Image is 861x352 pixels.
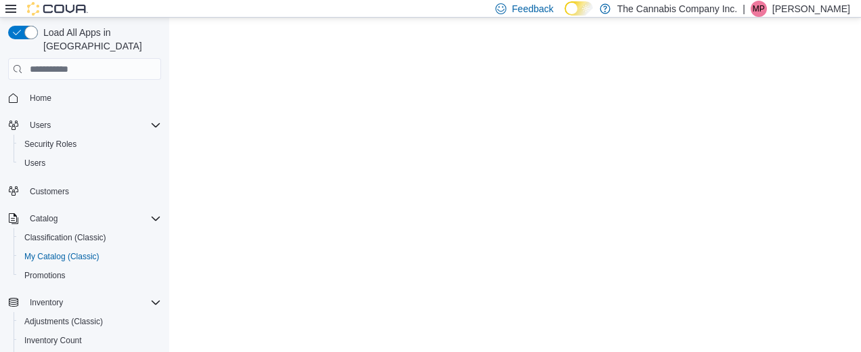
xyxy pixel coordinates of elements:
a: Users [19,155,51,171]
p: The Cannabis Company Inc. [617,1,737,17]
button: Inventory [3,293,167,312]
p: [PERSON_NAME] [772,1,850,17]
a: Customers [24,183,74,200]
span: Promotions [24,270,66,281]
span: Inventory [30,297,63,308]
p: | [743,1,745,17]
button: Users [24,117,56,133]
button: Classification (Classic) [14,228,167,247]
button: Inventory [24,294,68,311]
img: Cova [27,2,88,16]
a: Home [24,90,57,106]
span: Customers [24,182,161,199]
span: Users [30,120,51,131]
span: Inventory [24,294,161,311]
a: Adjustments (Classic) [19,313,108,330]
button: Users [3,116,167,135]
a: Classification (Classic) [19,229,112,246]
span: My Catalog (Classic) [19,248,161,265]
span: Classification (Classic) [19,229,161,246]
span: Inventory Count [24,335,82,346]
span: Classification (Classic) [24,232,106,243]
span: Inventory Count [19,332,161,349]
button: Catalog [3,209,167,228]
span: Adjustments (Classic) [24,316,103,327]
span: Customers [30,186,69,197]
span: Adjustments (Classic) [19,313,161,330]
span: MP [753,1,765,17]
button: Adjustments (Classic) [14,312,167,331]
button: Customers [3,181,167,200]
span: Load All Apps in [GEOGRAPHIC_DATA] [38,26,161,53]
span: Users [24,117,161,133]
span: Promotions [19,267,161,284]
div: Mitch Parker [751,1,767,17]
a: My Catalog (Classic) [19,248,105,265]
button: Home [3,88,167,108]
span: Home [30,93,51,104]
button: Inventory Count [14,331,167,350]
a: Security Roles [19,136,82,152]
a: Inventory Count [19,332,87,349]
span: Users [24,158,45,169]
span: Users [19,155,161,171]
span: Catalog [24,211,161,227]
button: My Catalog (Classic) [14,247,167,266]
span: Security Roles [19,136,161,152]
button: Security Roles [14,135,167,154]
button: Users [14,154,167,173]
span: Security Roles [24,139,76,150]
span: Catalog [30,213,58,224]
a: Promotions [19,267,71,284]
input: Dark Mode [565,1,593,16]
span: Feedback [512,2,553,16]
button: Promotions [14,266,167,285]
span: My Catalog (Classic) [24,251,100,262]
button: Catalog [24,211,63,227]
span: Home [24,89,161,106]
